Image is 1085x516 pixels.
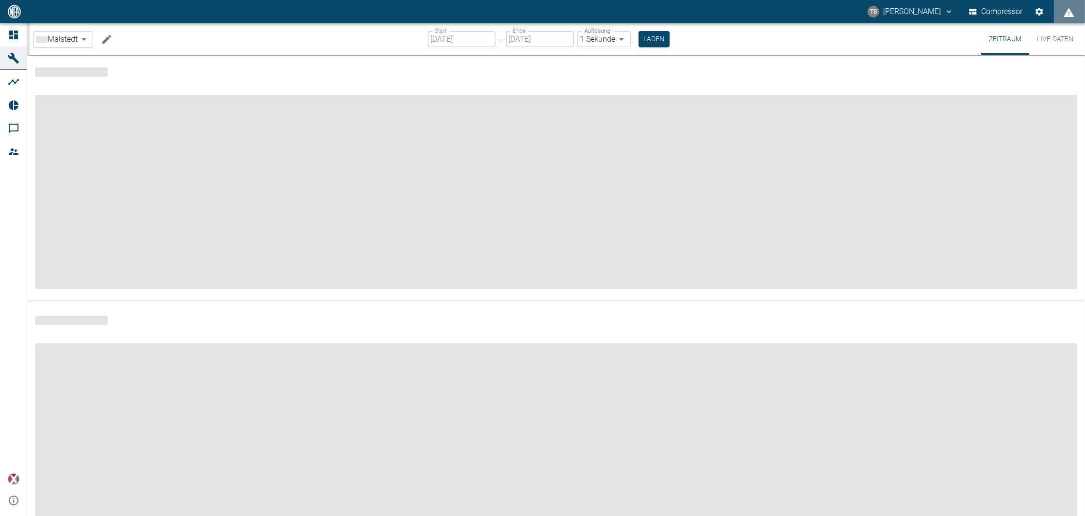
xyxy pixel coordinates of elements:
[97,30,116,49] button: Machine bearbeiten
[8,473,19,485] img: Xplore Logo
[1029,23,1081,55] button: Live-Daten
[1031,3,1048,20] button: Einstellungen
[498,33,503,45] p: –
[866,3,955,20] button: timo.streitbuerger@arcanum-energy.de
[981,23,1029,55] button: Zeitraum
[7,5,22,18] img: logo
[967,3,1025,20] button: Compressor
[435,27,447,35] label: Start
[48,33,78,45] span: Malstedt
[868,6,879,17] div: TS
[513,27,526,35] label: Ende
[639,31,670,47] button: Laden
[36,33,78,45] a: Malstedt
[428,31,495,47] input: DD.MM.YYYY
[584,27,610,35] label: Auflösung
[506,31,574,47] input: DD.MM.YYYY
[577,31,631,47] div: 1 Sekunde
